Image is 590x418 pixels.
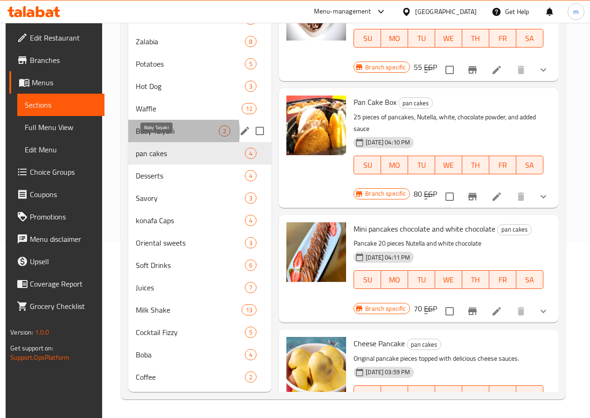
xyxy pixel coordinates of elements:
[245,216,256,225] span: 4
[136,237,245,248] span: Oriental sweets
[491,64,502,75] a: Edit menu item
[361,189,410,198] span: Branch specific
[439,273,458,287] span: WE
[510,300,532,322] button: delete
[412,158,431,172] span: TU
[440,60,459,80] span: Select to update
[361,63,410,72] span: Branch specific
[30,301,97,312] span: Grocery Checklist
[354,29,381,48] button: SU
[136,282,245,293] span: Juices
[362,138,414,147] span: [DATE] 04:10 PM
[461,300,484,322] button: Branch-specific-item
[354,156,381,174] button: SU
[381,270,408,289] button: MO
[439,388,458,401] span: WE
[417,185,440,208] button: sort-choices
[136,170,245,181] span: Desserts
[9,49,104,71] a: Branches
[219,125,230,137] div: items
[25,144,97,155] span: Edit Menu
[245,237,257,248] div: items
[439,158,458,172] span: WE
[354,336,405,350] span: Cheese Pancake
[408,29,435,48] button: TU
[516,156,543,174] button: SA
[245,170,257,181] div: items
[136,125,219,137] span: Baby Taiyaki
[286,96,346,155] img: Pan Cake Box
[136,371,245,383] div: Coffee
[25,122,97,133] span: Full Menu View
[440,187,459,206] span: Select to update
[245,328,256,337] span: 5
[9,27,104,49] a: Edit Restaurant
[30,211,97,222] span: Promotions
[532,300,555,322] button: show more
[245,215,257,226] div: items
[354,222,495,236] span: Mini pancakes chocolate and white chocolate
[245,260,257,271] div: items
[516,29,543,48] button: SA
[245,261,256,270] span: 6
[538,191,549,202] svg: Show Choices
[136,148,245,159] span: pan cakes
[412,273,431,287] span: TU
[520,388,540,401] span: SA
[128,142,271,164] div: pan cakes4
[462,156,489,174] button: TH
[538,64,549,75] svg: Show Choices
[286,222,346,282] img: Mini pancakes chocolate and white chocolate
[136,192,245,204] span: Savory
[136,349,245,360] span: Boba
[128,30,271,53] div: Zalabia8
[497,224,532,235] div: pan cakes
[128,120,271,142] div: Baby Taiyaki2edit
[30,233,97,245] span: Menu disclaimer
[407,339,441,350] span: pan cakes
[136,103,242,114] div: Waffle
[385,273,404,287] span: MO
[128,254,271,276] div: Soft Drinks6
[25,99,97,110] span: Sections
[354,353,543,364] p: Original pancake pieces topped with delicious cheese sauces.
[415,7,477,17] div: [GEOGRAPHIC_DATA]
[510,185,532,208] button: delete
[245,148,257,159] div: items
[242,104,256,113] span: 12
[128,97,271,120] div: Waffle12
[245,327,257,338] div: items
[361,304,410,313] span: Branch specific
[136,81,245,92] span: Hot Dog
[439,32,458,45] span: WE
[245,192,257,204] div: items
[245,371,257,383] div: items
[245,349,257,360] div: items
[493,273,513,287] span: FR
[245,350,256,359] span: 4
[573,7,579,17] span: m
[9,228,104,250] a: Menu disclaimer
[30,32,97,43] span: Edit Restaurant
[354,111,543,135] p: 25 pieces of pancakes, Nutella, white, chocolate powder, and added sauce
[30,189,97,200] span: Coupons
[489,385,516,404] button: FR
[136,36,245,47] span: Zalabia
[435,270,462,289] button: WE
[385,32,404,45] span: MO
[10,326,33,338] span: Version:
[538,306,549,317] svg: Show Choices
[408,385,435,404] button: TU
[408,156,435,174] button: TU
[412,388,431,401] span: TU
[489,270,516,289] button: FR
[435,156,462,174] button: WE
[136,327,245,338] span: Cocktail Fizzy
[398,97,433,109] div: pan cakes
[493,388,513,401] span: FR
[462,270,489,289] button: TH
[358,388,377,401] span: SU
